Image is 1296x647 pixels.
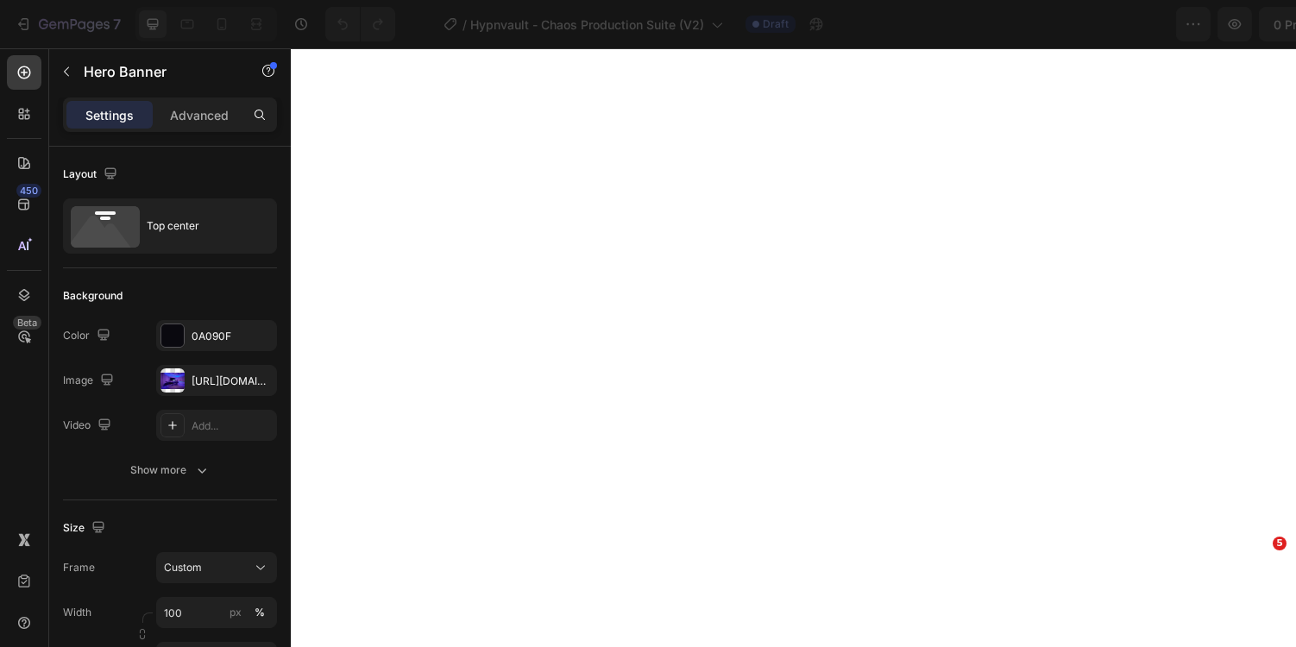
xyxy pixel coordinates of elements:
[130,462,211,479] div: Show more
[462,16,467,34] span: /
[1117,7,1174,41] button: Save
[13,316,41,330] div: Beta
[63,369,117,393] div: Image
[63,414,115,437] div: Video
[291,48,1296,647] iframe: Design area
[325,7,395,41] div: Undo/Redo
[156,552,277,583] button: Custom
[63,455,277,486] button: Show more
[763,16,789,32] span: Draft
[63,560,95,575] label: Frame
[113,14,121,35] p: 7
[147,206,252,246] div: Top center
[1196,16,1239,34] div: Publish
[192,418,273,434] div: Add...
[170,106,229,124] p: Advanced
[249,602,270,623] button: px
[255,605,265,620] div: %
[63,288,123,304] div: Background
[225,602,246,623] button: %
[16,184,41,198] div: 450
[1181,7,1254,41] button: Publish
[1237,562,1279,604] iframe: Intercom live chat
[470,16,704,34] span: Hypnvault - Chaos Production Suite (V2)
[164,560,202,575] span: Custom
[942,7,1110,41] button: 0 product assigned
[957,16,1072,34] span: 0 product assigned
[85,106,134,124] p: Settings
[63,163,121,186] div: Layout
[156,597,277,628] input: px%
[1132,17,1161,32] span: Save
[230,605,242,620] div: px
[1273,537,1287,550] span: 5
[63,605,91,620] label: Width
[7,7,129,41] button: 7
[192,374,273,389] div: [URL][DOMAIN_NAME]
[84,61,230,82] p: Hero Banner
[63,324,114,348] div: Color
[63,517,109,540] div: Size
[192,329,273,344] div: 0A090F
